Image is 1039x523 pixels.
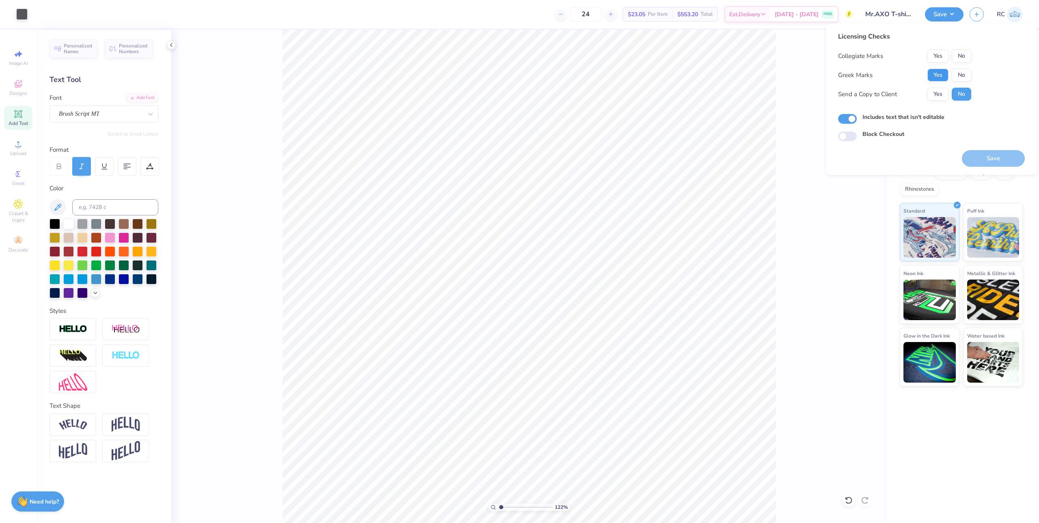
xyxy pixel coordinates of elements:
button: No [952,88,971,101]
button: No [952,50,971,62]
img: Metallic & Glitter Ink [967,280,1020,320]
span: Greek [12,180,25,187]
span: Per Item [648,10,668,19]
strong: Need help? [30,498,59,506]
div: Add Font [126,93,158,103]
img: Stroke [59,325,87,334]
span: Standard [903,207,925,215]
button: Yes [927,50,948,62]
span: 122 % [555,504,568,511]
img: Water based Ink [967,342,1020,383]
img: Free Distort [59,373,87,391]
img: Shadow [112,324,140,334]
button: Yes [927,69,948,82]
img: Glow in the Dark Ink [903,342,956,383]
span: Personalized Names [64,43,93,54]
img: Neon Ink [903,280,956,320]
span: RC [997,10,1005,19]
span: Glow in the Dark Ink [903,331,950,340]
span: Water based Ink [967,331,1005,340]
span: Designs [9,90,27,97]
button: No [952,69,971,82]
div: Text Tool [50,74,158,85]
span: Clipart & logos [4,210,32,223]
button: Switch to Greek Letters [108,131,158,137]
span: Total [701,10,713,19]
span: FREE [823,11,832,17]
img: Negative Space [112,351,140,360]
div: Text Shape [50,401,158,411]
img: Puff Ink [967,217,1020,258]
img: Arch [112,417,140,432]
span: Est. Delivery [729,10,760,19]
img: Standard [903,217,956,258]
div: Licensing Checks [838,32,971,41]
span: Puff Ink [967,207,984,215]
img: Flag [59,443,87,459]
span: Neon Ink [903,269,923,278]
input: – – [570,7,601,22]
span: $23.05 [628,10,645,19]
span: Add Text [9,120,28,127]
img: Rise [112,441,140,461]
span: Metallic & Glitter Ink [967,269,1015,278]
a: RC [997,6,1023,22]
button: Yes [927,88,948,101]
img: Rio Cabojoc [1007,6,1023,22]
div: Format [50,145,159,155]
span: Image AI [9,60,28,67]
span: Upload [10,150,26,157]
img: 3d Illusion [59,349,87,362]
span: Decorate [9,247,28,253]
div: Send a Copy to Client [838,90,897,99]
button: Save [925,7,964,22]
input: e.g. 7428 c [72,199,158,215]
div: Color [50,184,158,193]
span: [DATE] - [DATE] [775,10,819,19]
img: Arc [59,419,87,430]
div: Rhinestones [900,183,939,196]
span: Personalized Numbers [119,43,148,54]
div: Greek Marks [838,71,873,80]
input: Untitled Design [859,6,919,22]
span: $553.20 [677,10,698,19]
label: Font [50,93,62,103]
label: Includes text that isn't editable [862,113,944,121]
label: Block Checkout [862,130,904,138]
div: Styles [50,306,158,316]
div: Collegiate Marks [838,52,883,61]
